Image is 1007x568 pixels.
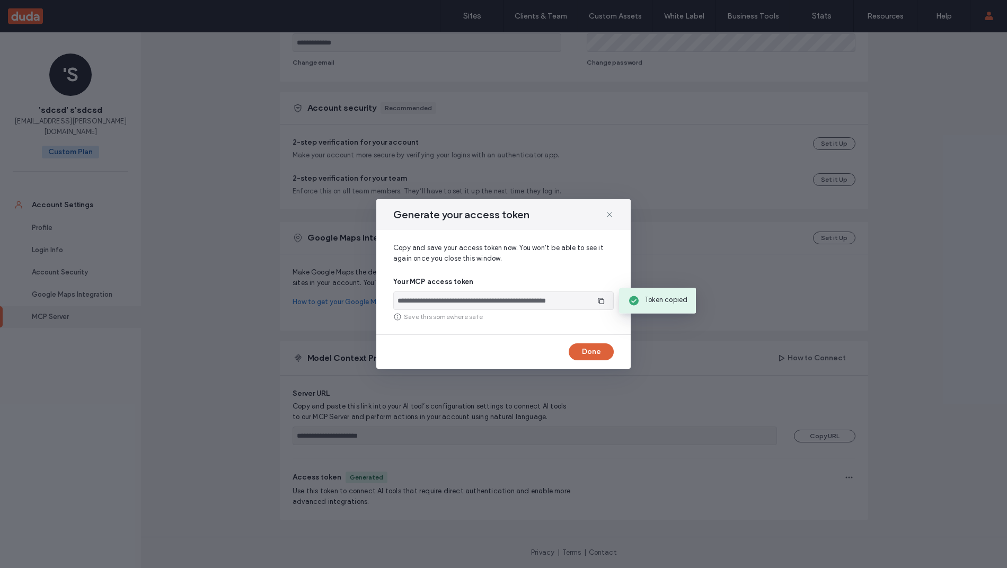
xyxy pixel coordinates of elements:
[644,295,687,305] span: Token copied
[393,312,614,322] span: Save this somewhere safe
[569,343,614,360] button: Done
[393,243,614,264] span: Copy and save your access token now. You won't be able to see it again once you close this window.
[393,208,529,221] span: Generate your access token
[393,277,473,287] span: Your MCP access token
